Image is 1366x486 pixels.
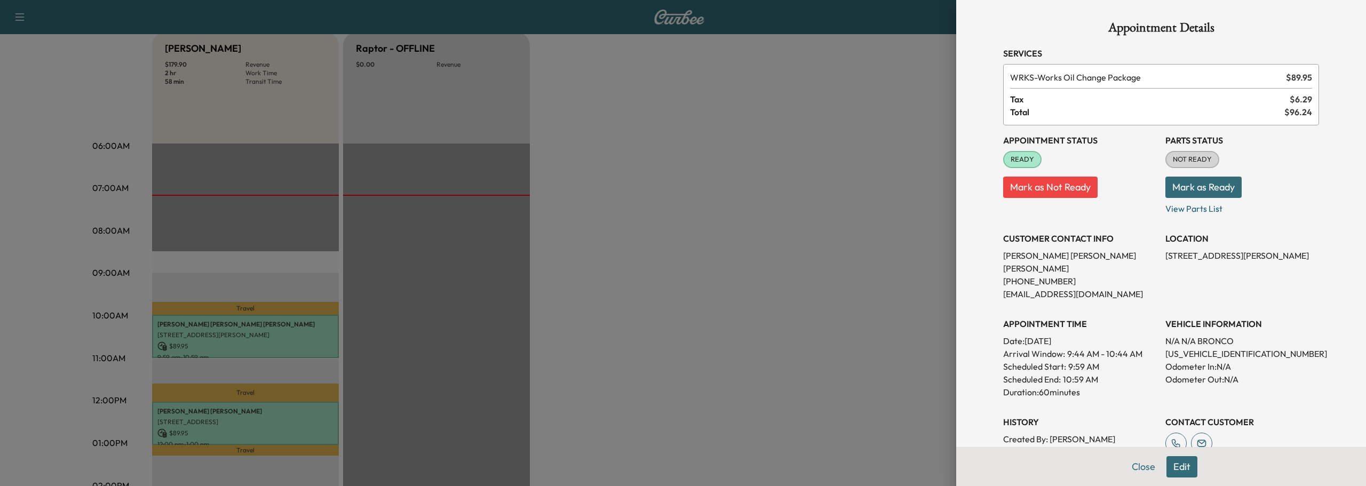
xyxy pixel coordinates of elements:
span: $ 6.29 [1290,93,1312,106]
button: Mark as Not Ready [1003,177,1098,198]
span: Works Oil Change Package [1010,71,1282,84]
h3: History [1003,416,1157,428]
span: NOT READY [1166,154,1218,165]
span: $ 96.24 [1284,106,1312,118]
span: READY [1004,154,1041,165]
h3: APPOINTMENT TIME [1003,317,1157,330]
button: Close [1125,456,1162,477]
p: Arrival Window: [1003,347,1157,360]
p: Odometer In: N/A [1165,360,1319,373]
h3: CONTACT CUSTOMER [1165,416,1319,428]
p: [STREET_ADDRESS][PERSON_NAME] [1165,249,1319,262]
p: [US_VEHICLE_IDENTIFICATION_NUMBER] [1165,347,1319,360]
p: Date: [DATE] [1003,334,1157,347]
button: Mark as Ready [1165,177,1242,198]
h1: Appointment Details [1003,21,1319,38]
h3: LOCATION [1165,232,1319,245]
p: Created By : [PERSON_NAME] [1003,433,1157,445]
button: Edit [1166,456,1197,477]
p: 9:59 AM [1068,360,1099,373]
span: 9:44 AM - 10:44 AM [1067,347,1142,360]
h3: Appointment Status [1003,134,1157,147]
p: 10:59 AM [1063,373,1098,386]
span: Tax [1010,93,1290,106]
p: Created At : [DATE] 3:12:38 PM [1003,445,1157,458]
span: $ 89.95 [1286,71,1312,84]
p: [PERSON_NAME] [PERSON_NAME] [PERSON_NAME] [1003,249,1157,275]
p: [PHONE_NUMBER] [1003,275,1157,288]
h3: CUSTOMER CONTACT INFO [1003,232,1157,245]
p: Scheduled End: [1003,373,1061,386]
p: Odometer Out: N/A [1165,373,1319,386]
span: Total [1010,106,1284,118]
h3: VEHICLE INFORMATION [1165,317,1319,330]
p: Scheduled Start: [1003,360,1066,373]
p: N/A N/A BRONCO [1165,334,1319,347]
p: View Parts List [1165,198,1319,215]
h3: Parts Status [1165,134,1319,147]
h3: Services [1003,47,1319,60]
p: Duration: 60 minutes [1003,386,1157,399]
p: [EMAIL_ADDRESS][DOMAIN_NAME] [1003,288,1157,300]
